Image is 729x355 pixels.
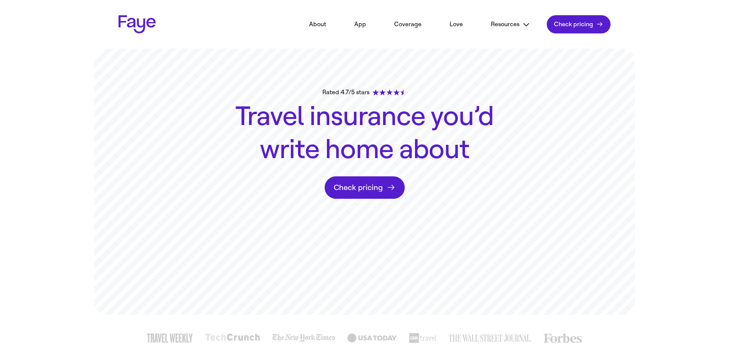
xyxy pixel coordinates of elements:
a: Check pricing [547,15,611,33]
a: About [298,16,338,33]
a: Coverage [383,16,433,33]
button: Resources [480,16,541,33]
a: App [343,16,377,33]
a: Love [438,16,474,33]
div: Rated 4.7/5 stars [322,88,407,97]
h1: Travel insurance you’d write home about [228,100,501,166]
a: Faye Logo [118,15,156,33]
a: Check pricing [325,176,405,199]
